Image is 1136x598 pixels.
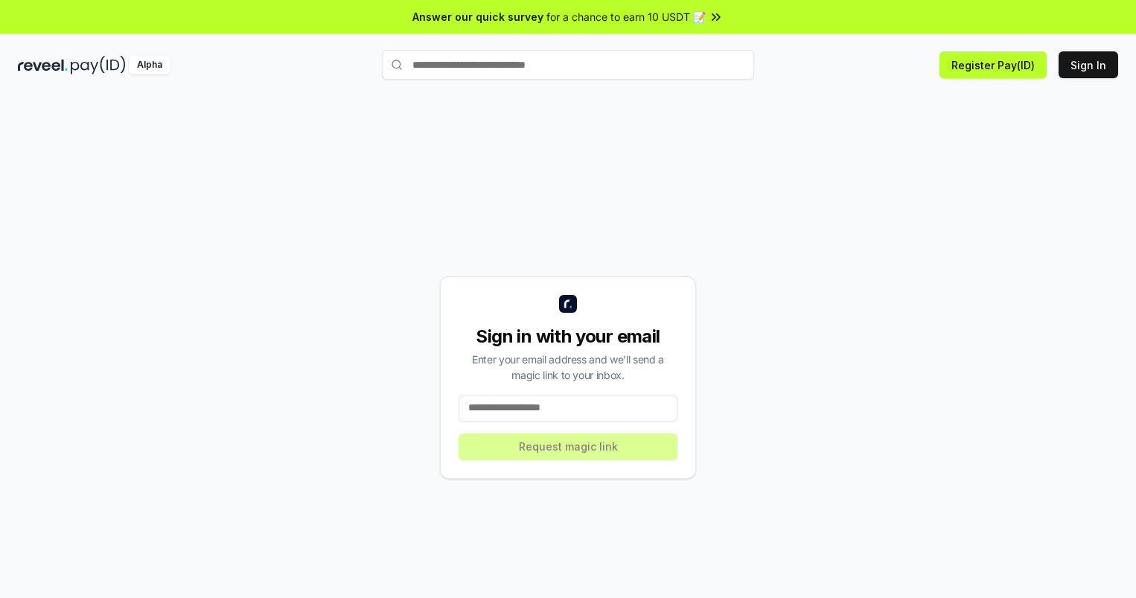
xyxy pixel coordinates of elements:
button: Register Pay(ID) [939,51,1047,78]
span: Answer our quick survey [412,9,543,25]
div: Alpha [129,56,170,74]
div: Enter your email address and we’ll send a magic link to your inbox. [459,352,677,383]
img: reveel_dark [18,56,68,74]
span: for a chance to earn 10 USDT 📝 [546,9,706,25]
img: pay_id [71,56,126,74]
div: Sign in with your email [459,325,677,349]
button: Sign In [1059,51,1118,78]
img: logo_small [559,295,577,313]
